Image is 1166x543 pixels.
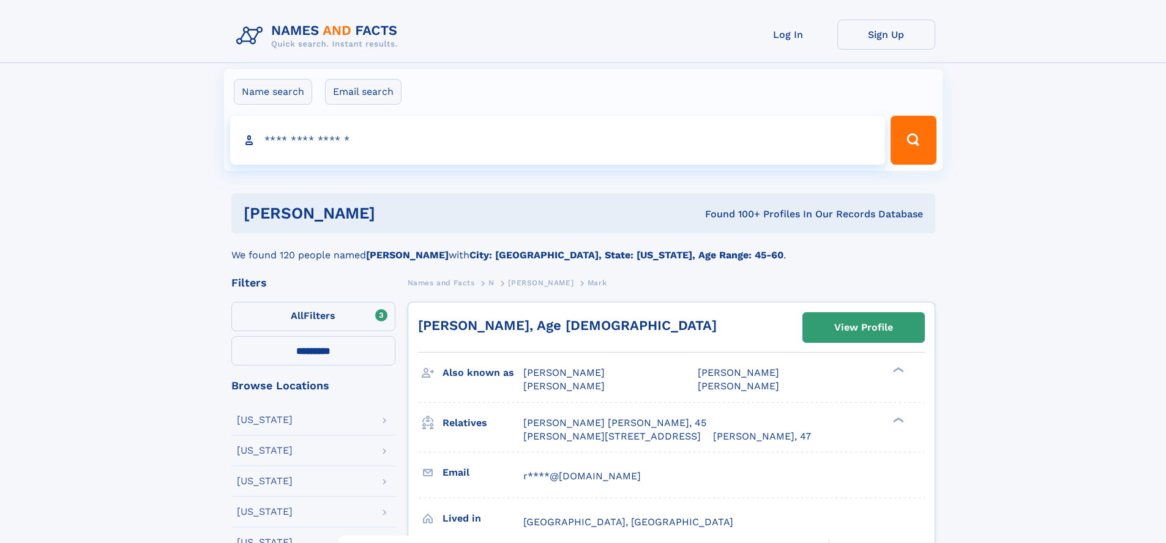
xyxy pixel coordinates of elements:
label: Name search [234,79,312,105]
a: Names and Facts [408,275,475,290]
a: [PERSON_NAME][STREET_ADDRESS] [523,430,701,443]
a: [PERSON_NAME] [508,275,574,290]
span: [PERSON_NAME] [698,367,779,378]
div: Filters [231,277,395,288]
a: N [488,275,495,290]
span: All [291,310,304,321]
div: [US_STATE] [237,446,293,455]
img: Logo Names and Facts [231,20,408,53]
label: Filters [231,302,395,331]
div: [US_STATE] [237,507,293,517]
a: [PERSON_NAME] [PERSON_NAME], 45 [523,416,706,430]
span: N [488,279,495,287]
span: [PERSON_NAME] [523,367,605,378]
div: Found 100+ Profiles In Our Records Database [540,208,923,221]
h3: Lived in [443,508,523,529]
div: View Profile [834,313,893,342]
div: Browse Locations [231,380,395,391]
b: City: [GEOGRAPHIC_DATA], State: [US_STATE], Age Range: 45-60 [469,249,783,261]
a: [PERSON_NAME], Age [DEMOGRAPHIC_DATA] [418,318,717,333]
button: Search Button [891,116,936,165]
h3: Also known as [443,362,523,383]
a: View Profile [803,313,924,342]
div: ❯ [890,416,905,424]
b: [PERSON_NAME] [366,249,449,261]
span: Mark [588,279,607,287]
h3: Email [443,462,523,483]
h3: Relatives [443,413,523,433]
div: ❯ [890,366,905,374]
div: [US_STATE] [237,476,293,486]
span: [PERSON_NAME] [698,380,779,392]
a: Sign Up [837,20,935,50]
a: Log In [739,20,837,50]
div: [US_STATE] [237,415,293,425]
span: [PERSON_NAME] [508,279,574,287]
h1: [PERSON_NAME] [244,206,540,221]
label: Email search [325,79,402,105]
a: [PERSON_NAME], 47 [713,430,811,443]
div: We found 120 people named with . [231,233,935,263]
span: [GEOGRAPHIC_DATA], [GEOGRAPHIC_DATA] [523,516,733,528]
input: search input [230,116,886,165]
span: [PERSON_NAME] [523,380,605,392]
